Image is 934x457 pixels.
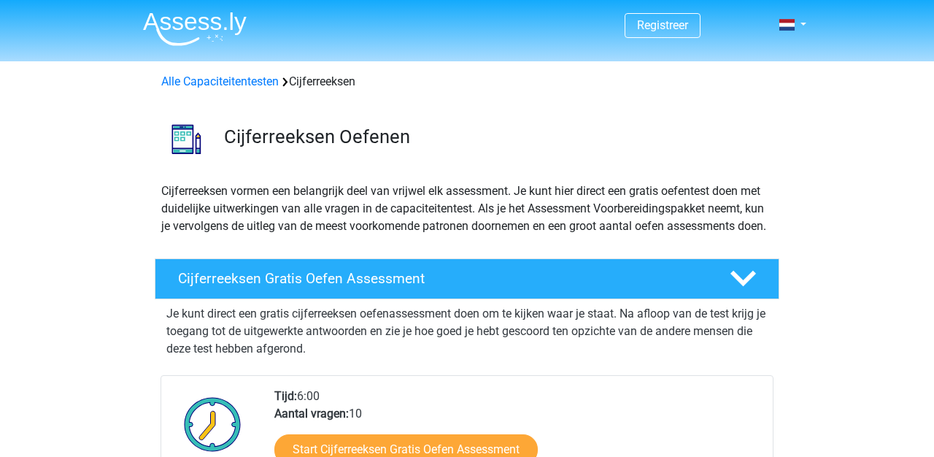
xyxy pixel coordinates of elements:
[161,74,279,88] a: Alle Capaciteitentesten
[143,12,247,46] img: Assessly
[274,389,297,403] b: Tijd:
[178,270,706,287] h4: Cijferreeksen Gratis Oefen Assessment
[166,305,768,358] p: Je kunt direct een gratis cijferreeksen oefenassessment doen om te kijken waar je staat. Na afloo...
[155,73,779,91] div: Cijferreeksen
[161,183,773,235] p: Cijferreeksen vormen een belangrijk deel van vrijwel elk assessment. Je kunt hier direct een grat...
[149,258,785,299] a: Cijferreeksen Gratis Oefen Assessment
[637,18,688,32] a: Registreer
[274,407,349,420] b: Aantal vragen:
[224,126,768,148] h3: Cijferreeksen Oefenen
[155,108,217,170] img: cijferreeksen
